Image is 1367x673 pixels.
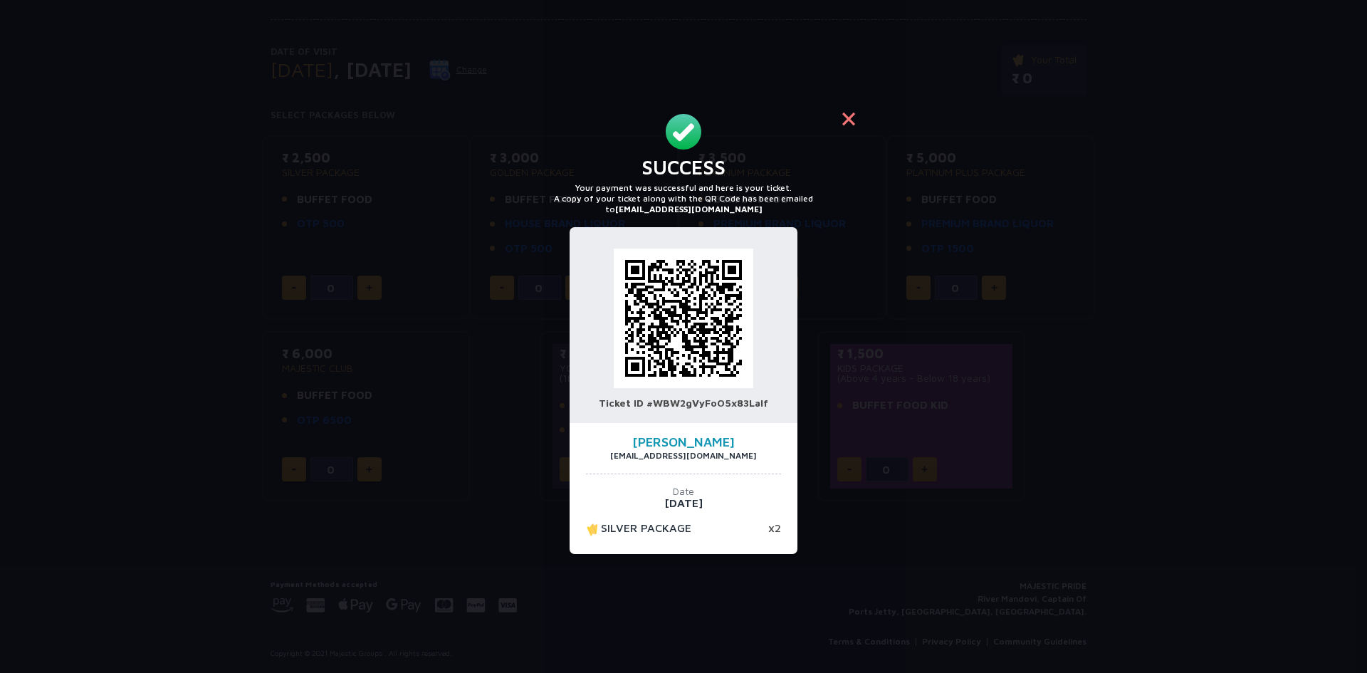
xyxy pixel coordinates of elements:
button: Close this dialog [832,101,866,135]
h3: Success [522,155,845,179]
p: SILVER PACKAGE [586,521,691,537]
p: Your payment was successful and here is your ticket. A copy of your ticket along with the QR Code... [522,182,845,214]
p: Ticket ID #WBW2gVyFoO5x83LaIf [584,397,783,409]
b: [EMAIL_ADDRESS][DOMAIN_NAME] [615,204,763,214]
p: x2 [768,521,781,537]
h4: [PERSON_NAME] [586,436,781,449]
p: [DATE] [586,497,781,508]
img: qr [614,249,753,388]
p: Date [586,485,781,497]
p: [EMAIL_ADDRESS][DOMAIN_NAME] [586,450,781,461]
